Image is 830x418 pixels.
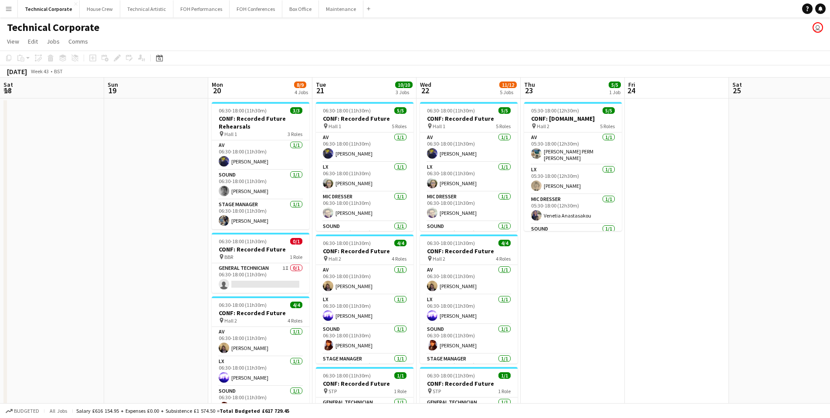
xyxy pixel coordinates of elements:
h3: CONF: Recorded Future [316,380,413,387]
span: Total Budgeted £617 729.45 [220,408,289,414]
span: STP [329,388,337,394]
h3: CONF: Recorded Future [420,115,518,122]
span: 06:30-18:00 (11h30m) [323,107,371,114]
span: 06:30-18:00 (11h30m) [219,238,267,245]
span: 10/10 [395,82,413,88]
app-card-role: LX1/106:30-18:00 (11h30m)[PERSON_NAME] [316,295,413,324]
span: 18 [2,85,13,95]
span: 5/5 [498,107,511,114]
app-card-role: AV1/106:30-18:00 (11h30m)[PERSON_NAME] [420,133,518,162]
app-card-role: Sound1/106:30-18:00 (11h30m)[PERSON_NAME] [212,386,309,416]
span: Hall 1 [433,123,445,129]
app-card-role: Stage Manager1/106:30-18:00 (11h30m)[PERSON_NAME] [212,200,309,229]
h3: CONF: Recorded Future [212,245,309,253]
app-card-role: Sound1/106:30-18:00 (11h30m)[PERSON_NAME] [212,170,309,200]
button: Maintenance [319,0,363,17]
span: Thu [524,81,535,88]
app-card-role: AV1/106:30-18:00 (11h30m)[PERSON_NAME] [420,265,518,295]
app-card-role: Stage Manager1/106:30-18:00 (11h30m) [420,354,518,386]
span: Sat [3,81,13,88]
h3: CONF: Recorded Future Rehearsals [212,115,309,130]
span: 23 [523,85,535,95]
div: 1 Job [609,89,620,95]
a: Edit [24,36,41,47]
span: 1 Role [498,388,511,394]
span: 06:30-18:00 (11h30m) [323,240,371,246]
app-user-avatar: Liveforce Admin [813,22,823,33]
span: 0/1 [290,238,302,245]
span: 1/1 [498,372,511,379]
a: Comms [65,36,91,47]
span: 5/5 [603,107,615,114]
span: Budgeted [14,408,39,414]
span: 11/12 [499,82,517,88]
span: 4 Roles [392,255,407,262]
span: View [7,37,19,45]
span: 06:30-18:00 (11h30m) [219,107,267,114]
span: Hall 2 [537,123,549,129]
div: [DATE] [7,67,27,76]
span: 24 [627,85,635,95]
a: View [3,36,23,47]
app-job-card: 06:30-18:00 (11h30m)5/5CONF: Recorded Future Hall 15 RolesAV1/106:30-18:00 (11h30m)[PERSON_NAME]L... [316,102,413,231]
span: 06:30-18:00 (11h30m) [323,372,371,379]
span: 20 [210,85,223,95]
button: Technical Corporate [18,0,80,17]
span: 8/9 [294,82,306,88]
span: 25 [731,85,742,95]
app-job-card: 06:30-18:00 (11h30m)0/1CONF: Recorded Future BBR1 RoleGeneral Technician1I0/106:30-18:00 (11h30m) [212,233,309,293]
h3: CONF: [DOMAIN_NAME] [524,115,622,122]
h3: CONF: Recorded Future [316,115,413,122]
span: Tue [316,81,326,88]
span: 22 [419,85,431,95]
button: Box Office [282,0,319,17]
h3: CONF: Recorded Future [316,247,413,255]
app-job-card: 06:30-18:00 (11h30m)4/4CONF: Recorded Future Hall 24 RolesAV1/106:30-18:00 (11h30m)[PERSON_NAME]L... [420,234,518,364]
button: Technical Artistic [120,0,173,17]
app-card-role: LX1/106:30-18:00 (11h30m)[PERSON_NAME] [420,295,518,324]
span: 06:30-18:00 (11h30m) [427,240,475,246]
span: Mon [212,81,223,88]
app-card-role: Sound1/106:30-18:00 (11h30m)[PERSON_NAME] [316,324,413,354]
span: 5/5 [609,82,621,88]
span: Edit [28,37,38,45]
app-card-role: AV1/106:30-18:00 (11h30m)[PERSON_NAME] [212,140,309,170]
span: Fri [628,81,635,88]
span: 21 [315,85,326,95]
app-card-role: Sound1/106:30-18:00 (11h30m) [420,221,518,251]
span: 3 Roles [288,131,302,137]
app-card-role: Sound1/1 [524,224,622,256]
span: Wed [420,81,431,88]
span: 06:30-18:00 (11h30m) [219,302,267,308]
div: BST [54,68,63,75]
app-job-card: 06:30-18:00 (11h30m)4/4CONF: Recorded Future Hall 24 RolesAV1/106:30-18:00 (11h30m)[PERSON_NAME]L... [316,234,413,364]
span: All jobs [48,408,69,414]
span: 06:30-18:00 (11h30m) [427,372,475,379]
app-job-card: 05:30-18:00 (12h30m)5/5CONF: [DOMAIN_NAME] Hall 25 RolesAV1/105:30-18:00 (12h30m)[PERSON_NAME] PE... [524,102,622,231]
span: 5 Roles [392,123,407,129]
span: 1 Role [290,254,302,260]
app-job-card: 06:30-18:00 (11h30m)3/3CONF: Recorded Future Rehearsals Hall 13 RolesAV1/106:30-18:00 (11h30m)[PE... [212,102,309,229]
span: 4/4 [394,240,407,246]
div: Salary £616 154.95 + Expenses £0.00 + Subsistence £1 574.50 = [76,408,289,414]
app-card-role: Mic Dresser1/106:30-18:00 (11h30m)[PERSON_NAME] [420,192,518,221]
button: Budgeted [4,406,41,416]
span: 19 [106,85,118,95]
span: Hall 2 [224,317,237,324]
app-card-role: LX1/105:30-18:00 (12h30m)[PERSON_NAME] [524,165,622,194]
div: 3 Jobs [396,89,412,95]
span: 4/4 [498,240,511,246]
app-card-role: AV1/106:30-18:00 (11h30m)[PERSON_NAME] [316,133,413,162]
span: 5 Roles [600,123,615,129]
div: 5 Jobs [500,89,516,95]
app-card-role: Sound1/106:30-18:00 (11h30m) [316,221,413,251]
app-job-card: 06:30-18:00 (11h30m)5/5CONF: Recorded Future Hall 15 RolesAV1/106:30-18:00 (11h30m)[PERSON_NAME]L... [420,102,518,231]
h3: CONF: Recorded Future [212,309,309,317]
span: Hall 1 [224,131,237,137]
app-card-role: Mic Dresser1/105:30-18:00 (12h30m)Venetia Anastasakou [524,194,622,224]
a: Jobs [43,36,63,47]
